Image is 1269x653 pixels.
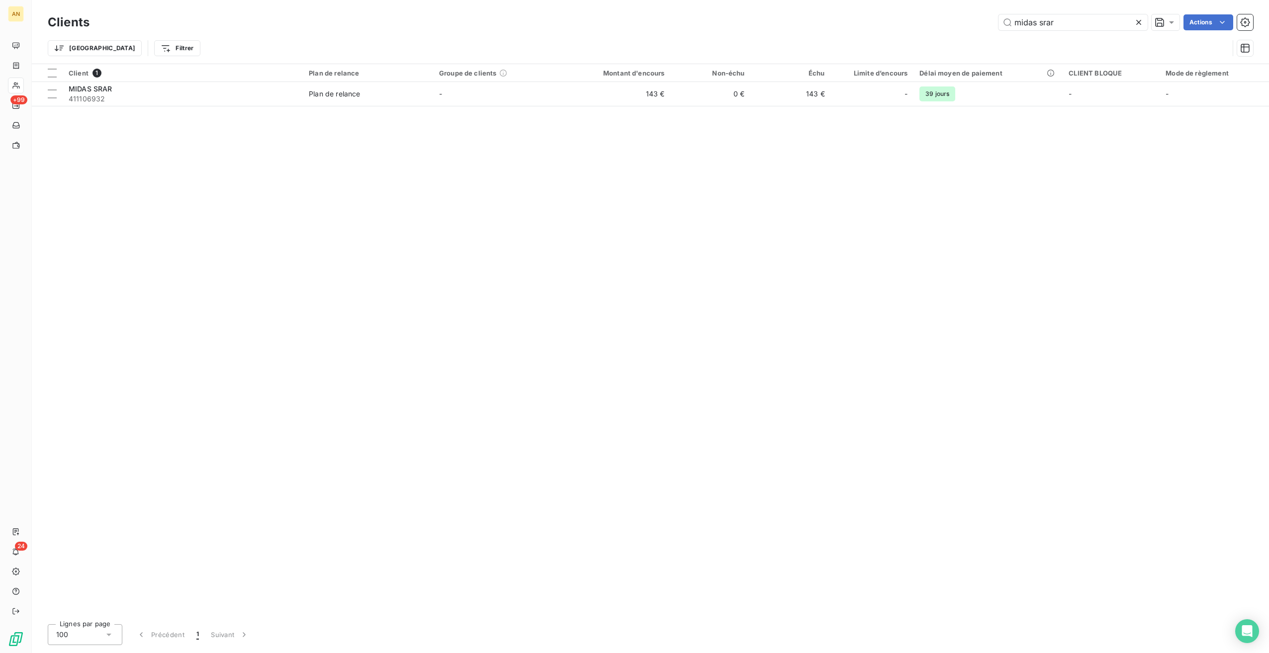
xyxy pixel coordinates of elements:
input: Rechercher [998,14,1148,30]
div: Open Intercom Messenger [1235,619,1259,643]
span: Client [69,69,89,77]
div: Montant d'encours [569,69,665,77]
div: Limite d’encours [837,69,908,77]
span: 411106932 [69,94,297,104]
span: - [905,89,907,99]
div: Plan de relance [309,89,360,99]
span: - [1166,89,1169,98]
div: Non-échu [677,69,745,77]
div: Plan de relance [309,69,427,77]
span: +99 [10,95,27,104]
span: 1 [92,69,101,78]
button: [GEOGRAPHIC_DATA] [48,40,142,56]
div: Délai moyen de paiement [919,69,1057,77]
span: - [439,89,442,98]
div: Mode de règlement [1166,69,1263,77]
span: Groupe de clients [439,69,497,77]
h3: Clients [48,13,90,31]
span: MIDAS SRAR [69,84,112,93]
button: Actions [1183,14,1233,30]
div: AN [8,6,24,22]
td: 143 € [563,82,671,106]
span: 100 [56,630,68,640]
img: Logo LeanPay [8,631,24,647]
button: Filtrer [154,40,200,56]
button: 1 [190,624,205,645]
span: 24 [15,542,27,551]
span: - [1069,89,1072,98]
td: 0 € [671,82,751,106]
span: 1 [196,630,199,640]
button: Suivant [205,624,255,645]
div: CLIENT BLOQUE [1069,69,1154,77]
button: Précédent [130,624,190,645]
div: Échu [757,69,825,77]
td: 143 € [751,82,831,106]
span: 39 jours [919,86,955,101]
